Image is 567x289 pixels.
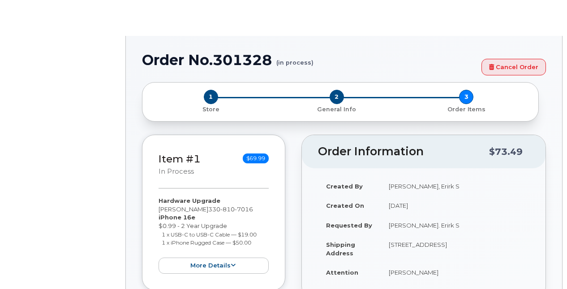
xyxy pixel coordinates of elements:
[220,206,235,213] span: 810
[326,202,364,209] strong: Created On
[159,197,220,204] strong: Hardware Upgrade
[150,104,272,114] a: 1 Store
[326,222,372,229] strong: Requested By
[381,215,529,235] td: [PERSON_NAME]. Erirk S
[326,241,355,257] strong: Shipping Address
[235,206,253,213] span: 7016
[159,167,194,175] small: in process
[208,206,253,213] span: 330
[381,235,529,263] td: [STREET_ADDRESS]
[489,143,523,160] div: $73.49
[142,52,477,68] h1: Order No.301328
[159,197,269,274] div: [PERSON_NAME] $0.99 - 2 Year Upgrade
[381,263,529,282] td: [PERSON_NAME]
[159,214,195,221] strong: iPhone 16e
[326,183,363,190] strong: Created By
[381,196,529,215] td: [DATE]
[330,90,344,104] span: 2
[159,258,269,274] button: more details
[318,145,489,158] h2: Order Information
[204,90,218,104] span: 1
[162,239,251,246] small: 1 x iPhone Rugged Case — $50.00
[326,269,358,276] strong: Attention
[153,105,268,114] p: Store
[243,153,269,163] span: $69.99
[381,176,529,196] td: [PERSON_NAME], Erirk S
[272,104,401,114] a: 2 General Info
[159,153,201,165] a: Item #1
[162,231,257,238] small: 1 x USB-C to USB-C Cable — $19.00
[275,105,398,114] p: General Info
[481,59,546,75] a: Cancel Order
[276,52,314,66] small: (in process)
